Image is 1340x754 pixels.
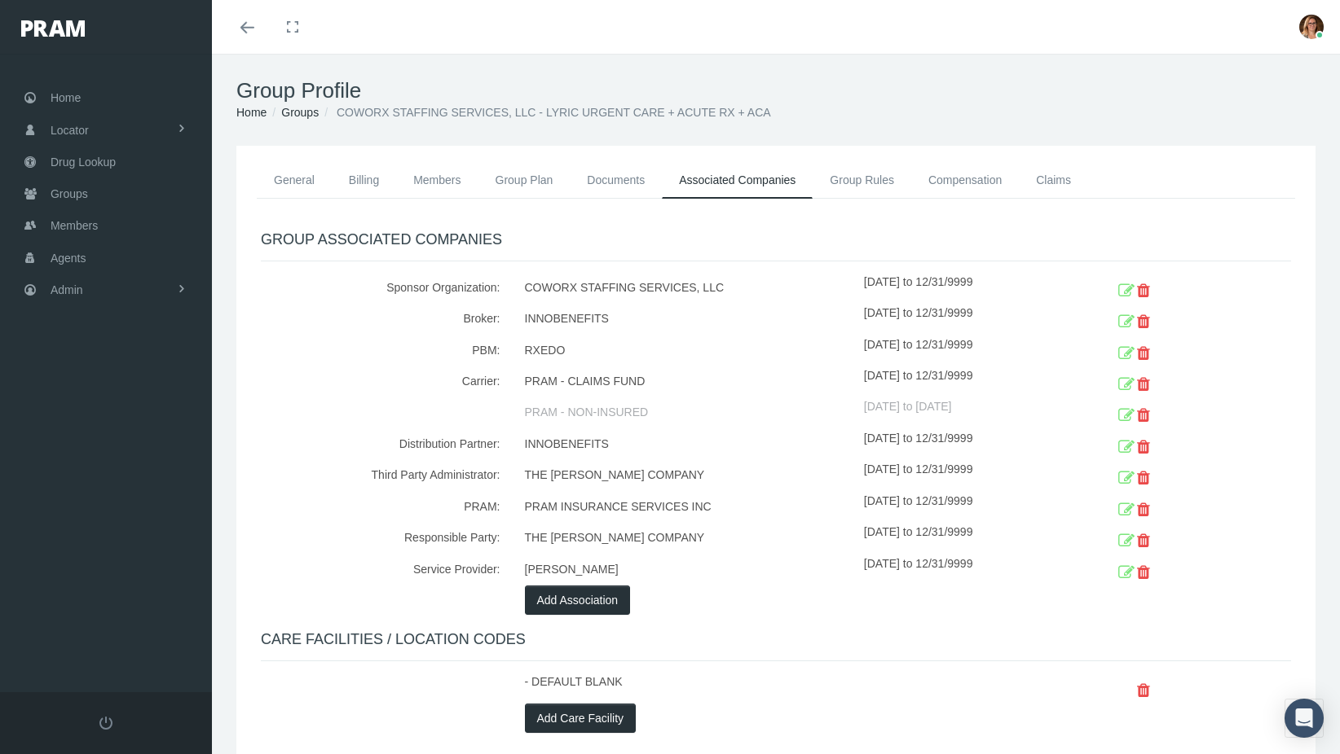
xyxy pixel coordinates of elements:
h4: CARE FACILITIES / LOCATION CODES [261,631,1291,649]
a: Group Rules [813,162,911,198]
a: Groups [281,106,319,119]
div: PRAM - CLAIMS FUND [513,366,864,397]
button: Add Care Facility [525,704,637,733]
a: Claims [1019,162,1088,198]
div: [DATE] to 12/31/9999 [864,492,1075,523]
div: [DATE] to 12/31/9999 [864,555,1075,585]
div: [DATE] to 12/31/9999 [864,273,1075,304]
div: PBM: [249,335,513,366]
a: Associated Companies [662,162,813,199]
a: Compensation [911,162,1019,198]
a: Documents [570,162,662,198]
a: Group Plan [478,162,571,198]
div: [DATE] to [DATE] [864,397,1075,428]
div: Service Provider: [249,555,513,585]
div: [DATE] to 12/31/9999 [864,335,1075,366]
div: Broker: [249,304,513,335]
div: [DATE] to 12/31/9999 [864,366,1075,397]
div: PRAM - NON-INSURED [513,397,864,428]
span: Home [51,82,81,113]
div: THE [PERSON_NAME] COMPANY [513,460,864,491]
span: COWORX STAFFING SERVICES, LLC - LYRIC URGENT CARE + ACUTE RX + ACA [337,106,771,119]
div: RXEDO [513,335,864,366]
div: [DATE] to 12/31/9999 [864,460,1075,491]
div: COWORX STAFFING SERVICES, LLC [513,273,864,304]
div: INNOBENEFITS [513,429,864,460]
div: [DATE] to 12/31/9999 [864,523,1075,554]
span: Locator [51,115,89,146]
h4: GROUP ASSOCIATED COMPANIES [261,231,1291,249]
div: [DATE] to 12/31/9999 [864,429,1075,460]
div: Sponsor Organization: [249,273,513,304]
div: PRAM: [249,492,513,523]
div: [DATE] to 12/31/9999 [864,304,1075,335]
span: Groups [51,178,88,209]
span: Members [51,210,98,241]
div: Open Intercom Messenger [1285,699,1324,738]
div: THE [PERSON_NAME] COMPANY [513,523,864,554]
div: Distribution Partner: [249,429,513,460]
a: General [257,162,332,198]
span: Drug Lookup [51,147,116,178]
div: Carrier: [249,366,513,397]
a: Home [236,106,267,119]
a: Members [396,162,478,198]
div: PRAM INSURANCE SERVICES INC [513,492,864,523]
div: Responsible Party: [249,523,513,554]
div: - DEFAULT BLANK [513,673,864,704]
div: INNOBENEFITS [513,304,864,335]
span: Agents [51,243,86,274]
button: Add Association [525,585,631,615]
div: Third Party Administrator: [249,460,513,491]
h1: Group Profile [236,78,1316,103]
img: S_Profile_Picture_2.jpg [1299,15,1324,39]
a: Billing [332,162,396,198]
span: Admin [51,274,83,305]
img: PRAM_20_x_78.png [21,20,85,37]
div: [PERSON_NAME] [513,555,864,585]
